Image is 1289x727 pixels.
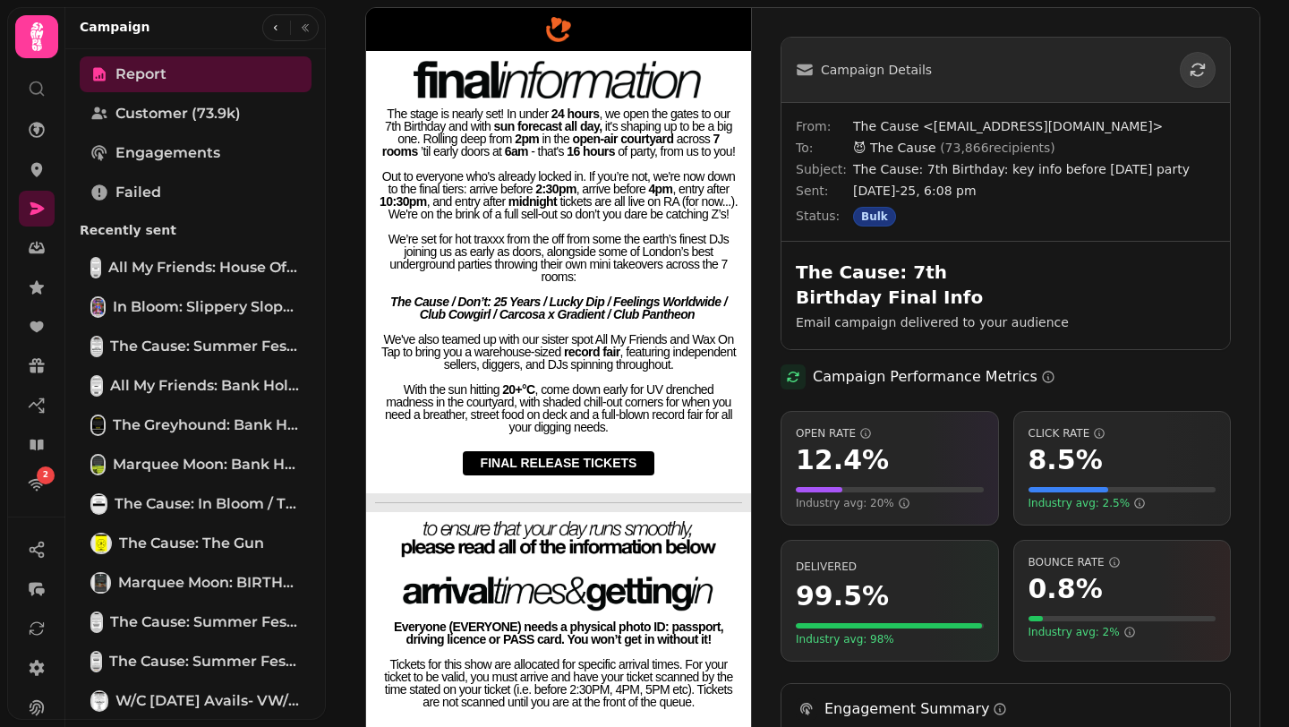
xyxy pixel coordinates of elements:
span: ( 73,866 recipients) [940,141,1055,155]
span: Failed [115,182,161,203]
span: 12.4 % [796,444,889,476]
span: Subject: [796,160,853,178]
img: All My Friends: Bank Holiday Weekend & House of Dad [92,377,101,395]
span: Industry avg: 2.5% [1029,496,1147,510]
img: Marquee Moon: BIRTHDAY [92,574,109,592]
span: The Cause: Summer Fest, [DATE], MM birthday [clone] [110,612,301,633]
div: Visual representation of your open rate (12.4%) compared to a scale of 50%. The fuller the bar, t... [796,487,984,492]
img: The Cause: Summer Fest, Halloween & MYE, MM, Slippery Slopes [92,653,100,671]
span: 2 [43,469,48,482]
span: Your delivery rate meets or exceeds the industry standard of 98%. Great list quality! [796,632,894,646]
a: 2 [19,466,55,502]
h2: Campaign Performance Metrics [813,366,1055,388]
span: The Cause: Summer Fest & Slippery Slopes [copy] [110,336,301,357]
p: Email campaign delivered to your audience [796,313,1216,331]
h2: The Cause: 7th Birthday Final Info [796,260,1140,310]
a: In Bloom: Slippery Slopes time changeIn Bloom: Slippery Slopes time change [80,289,312,325]
a: Customer (73.9k) [80,96,312,132]
span: From: [796,117,853,135]
a: All My Friends: Bank Holiday Weekend & House of DadAll My Friends: Bank Holiday Weekend & House o... [80,368,312,404]
span: 8.5 % [1029,444,1103,476]
div: Visual representation of your bounce rate (0.8%). For bounce rate, LOWER is better. The bar is gr... [1029,616,1216,621]
span: Marquee Moon: BIRTHDAY [118,572,301,594]
span: The Cause: Summer Fest, [DATE] & MYE, MM, Slippery Slopes [109,651,301,672]
span: Percentage of emails that were successfully delivered to recipients' inboxes. Higher is better. [796,560,857,573]
a: The Cause: In Bloom / ThumbprintThe Cause: In Bloom / Thumbprint [80,486,312,522]
span: Marquee Moon: Bank Holiday Weekend [113,454,301,475]
span: Sent: [796,182,853,200]
a: Failed [80,175,312,210]
img: The Cause: In Bloom / Thumbprint [92,495,106,513]
span: Customer (73.9k) [115,103,241,124]
a: The Cause: Summer Fest, Halloween, MM birthday [clone]The Cause: Summer Fest, [DATE], MM birthday... [80,604,312,640]
span: 0.8 % [1029,573,1103,605]
img: In Bloom: Slippery Slopes time change [92,298,104,316]
span: Bounce Rate [1029,555,1216,569]
a: The Cause: The GunThe Cause: The Gun [80,526,312,561]
a: The Cause: Summer Fest, Halloween & MYE, MM, Slippery SlopesThe Cause: Summer Fest, [DATE] & MYE,... [80,644,312,680]
a: W/C 11 Aug Avails- VW/GH/ClubW/C [DATE] Avails- VW/GH/Club [80,683,312,719]
span: Industry avg: 2% [1029,625,1136,639]
span: To: [796,139,853,157]
a: Engagements [80,135,312,171]
span: 😈 The Cause [853,141,1055,155]
span: 99.5 % [796,580,889,612]
span: The Greyhound: Bank Holiday Weekend [113,415,301,436]
img: The Greyhound: Bank Holiday Weekend [92,416,104,434]
span: [DATE]-25, 6:08 pm [853,182,1216,200]
a: The Greyhound: Bank Holiday WeekendThe Greyhound: Bank Holiday Weekend [80,407,312,443]
span: All My Friends: House of Dad, Scarlett Hot Picks Five, this week [108,257,301,278]
span: The Cause: 7th Birthday: key info before [DATE] party [853,160,1216,178]
img: The Cause: Summer Fest & Slippery Slopes [copy] [92,338,101,355]
h2: Campaign [80,18,150,36]
div: Visual representation of your delivery rate (99.5%). The fuller the bar, the better. [796,623,984,629]
span: The Cause <[EMAIL_ADDRESS][DOMAIN_NAME]> [853,117,1216,135]
span: Click Rate [1029,426,1216,440]
div: Visual representation of your click rate (8.5%) compared to a scale of 20%. The fuller the bar, t... [1029,487,1216,492]
span: W/C [DATE] Avails- VW/GH/Club [115,690,301,712]
span: Status: [796,207,853,227]
p: Recently sent [80,214,312,246]
a: Marquee Moon: BIRTHDAYMarquee Moon: BIRTHDAY [80,565,312,601]
img: All My Friends: House of Dad, Scarlett Hot Picks Five, this week [92,259,99,277]
img: Marquee Moon: Bank Holiday Weekend [92,456,104,474]
a: Marquee Moon: Bank Holiday WeekendMarquee Moon: Bank Holiday Weekend [80,447,312,483]
a: All My Friends: House of Dad, Scarlett Hot Picks Five, this weekAll My Friends: House of Dad, Sca... [80,250,312,286]
img: W/C 11 Aug Avails- VW/GH/Club [92,692,107,710]
span: Open Rate [796,426,984,440]
span: Campaign Details [821,61,932,79]
img: The Cause: Summer Fest, Halloween, MM birthday [clone] [92,613,101,631]
span: Engagements [115,142,220,164]
h3: Engagement Summary [824,698,1007,720]
span: The Cause: In Bloom / Thumbprint [115,493,301,515]
img: The Cause: The Gun [92,535,110,552]
span: Report [115,64,166,85]
span: Industry avg: 20% [796,496,910,510]
span: In Bloom: Slippery Slopes time change [113,296,301,318]
div: Bulk [853,207,896,227]
span: All My Friends: Bank Holiday Weekend & House of Dad [110,375,301,397]
a: The Cause: Summer Fest & Slippery Slopes [copy]The Cause: Summer Fest & Slippery Slopes [copy] [80,329,312,364]
a: Report [80,56,312,92]
span: The Cause: The Gun [119,533,264,554]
